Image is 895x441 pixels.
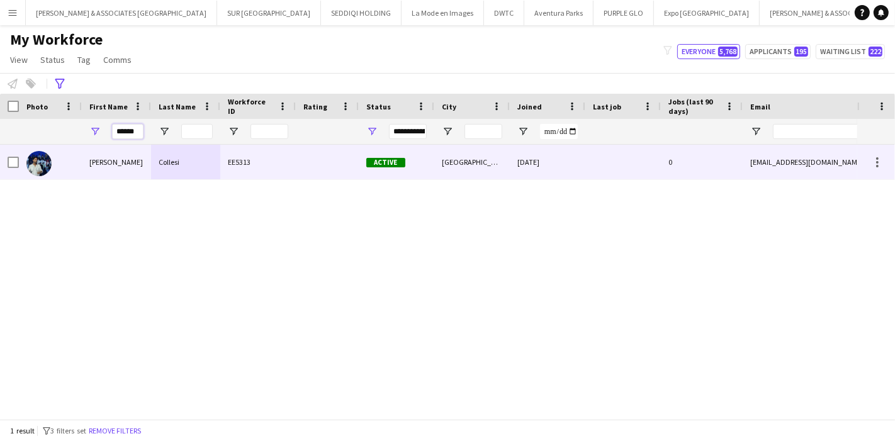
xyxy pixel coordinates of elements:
[151,145,220,179] div: Collesi
[434,145,510,179] div: [GEOGRAPHIC_DATA]
[159,126,170,137] button: Open Filter Menu
[26,1,217,25] button: [PERSON_NAME] & ASSOCIATES [GEOGRAPHIC_DATA]
[668,97,720,116] span: Jobs (last 90 days)
[750,102,770,111] span: Email
[250,124,288,139] input: Workforce ID Filter Input
[181,124,213,139] input: Last Name Filter Input
[10,30,103,49] span: My Workforce
[794,47,808,57] span: 195
[464,124,502,139] input: City Filter Input
[869,47,882,57] span: 222
[72,52,96,68] a: Tag
[50,426,86,435] span: 3 filters set
[321,1,402,25] button: SEDDIQI HOLDING
[484,1,524,25] button: DWTC
[510,145,585,179] div: [DATE]
[593,102,621,111] span: Last job
[303,102,327,111] span: Rating
[98,52,137,68] a: Comms
[366,158,405,167] span: Active
[760,1,894,25] button: [PERSON_NAME] & ASSOCIATES KSA
[86,424,144,438] button: Remove filters
[540,124,578,139] input: Joined Filter Input
[750,126,762,137] button: Open Filter Menu
[40,54,65,65] span: Status
[442,102,456,111] span: City
[366,102,391,111] span: Status
[524,1,594,25] button: Aventura Parks
[112,124,144,139] input: First Name Filter Input
[52,76,67,91] app-action-btn: Advanced filters
[26,151,52,176] img: Gustavo Collesi
[35,52,70,68] a: Status
[77,54,91,65] span: Tag
[718,47,738,57] span: 5,768
[745,44,811,59] button: Applicants195
[103,54,132,65] span: Comms
[228,126,239,137] button: Open Filter Menu
[594,1,654,25] button: PURPLE GLO
[159,102,196,111] span: Last Name
[217,1,321,25] button: SUR [GEOGRAPHIC_DATA]
[220,145,296,179] div: EE5313
[89,102,128,111] span: First Name
[89,126,101,137] button: Open Filter Menu
[228,97,273,116] span: Workforce ID
[654,1,760,25] button: Expo [GEOGRAPHIC_DATA]
[517,126,529,137] button: Open Filter Menu
[10,54,28,65] span: View
[677,44,740,59] button: Everyone5,768
[5,52,33,68] a: View
[661,145,743,179] div: 0
[366,126,378,137] button: Open Filter Menu
[26,102,48,111] span: Photo
[402,1,484,25] button: La Mode en Images
[816,44,885,59] button: Waiting list222
[442,126,453,137] button: Open Filter Menu
[517,102,542,111] span: Joined
[82,145,151,179] div: [PERSON_NAME]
